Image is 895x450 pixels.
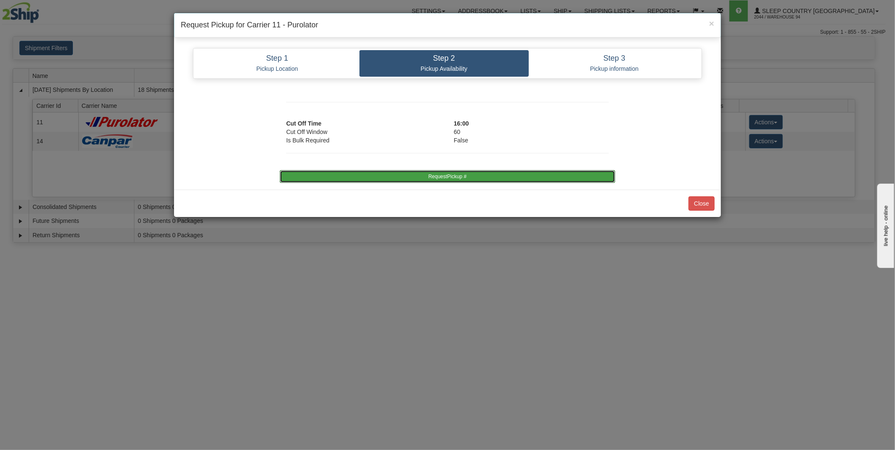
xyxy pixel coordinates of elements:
a: Step 3 Pickup information [529,50,700,77]
div: Is Bulk Required [280,136,447,145]
a: Step 2 Pickup Availability [359,50,529,77]
div: 60 [447,128,615,136]
h4: Request Pickup for Carrier 11 - Purolator [181,20,714,31]
div: Cut Off Window [280,128,447,136]
div: 16:00 [447,119,615,128]
a: Step 1 Pickup Location [195,50,359,77]
div: live help - online [6,7,78,13]
h4: Step 1 [201,54,353,63]
p: Pickup Location [201,65,353,72]
button: Close [709,19,714,28]
div: False [447,136,615,145]
span: × [709,19,714,28]
p: Pickup information [535,65,694,72]
div: Cut Off Time [280,119,447,128]
iframe: chat widget [876,182,894,268]
button: Close [689,196,715,211]
button: RequestPickup # [280,170,615,183]
h4: Step 3 [535,54,694,63]
h4: Step 2 [366,54,523,63]
p: Pickup Availability [366,65,523,72]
